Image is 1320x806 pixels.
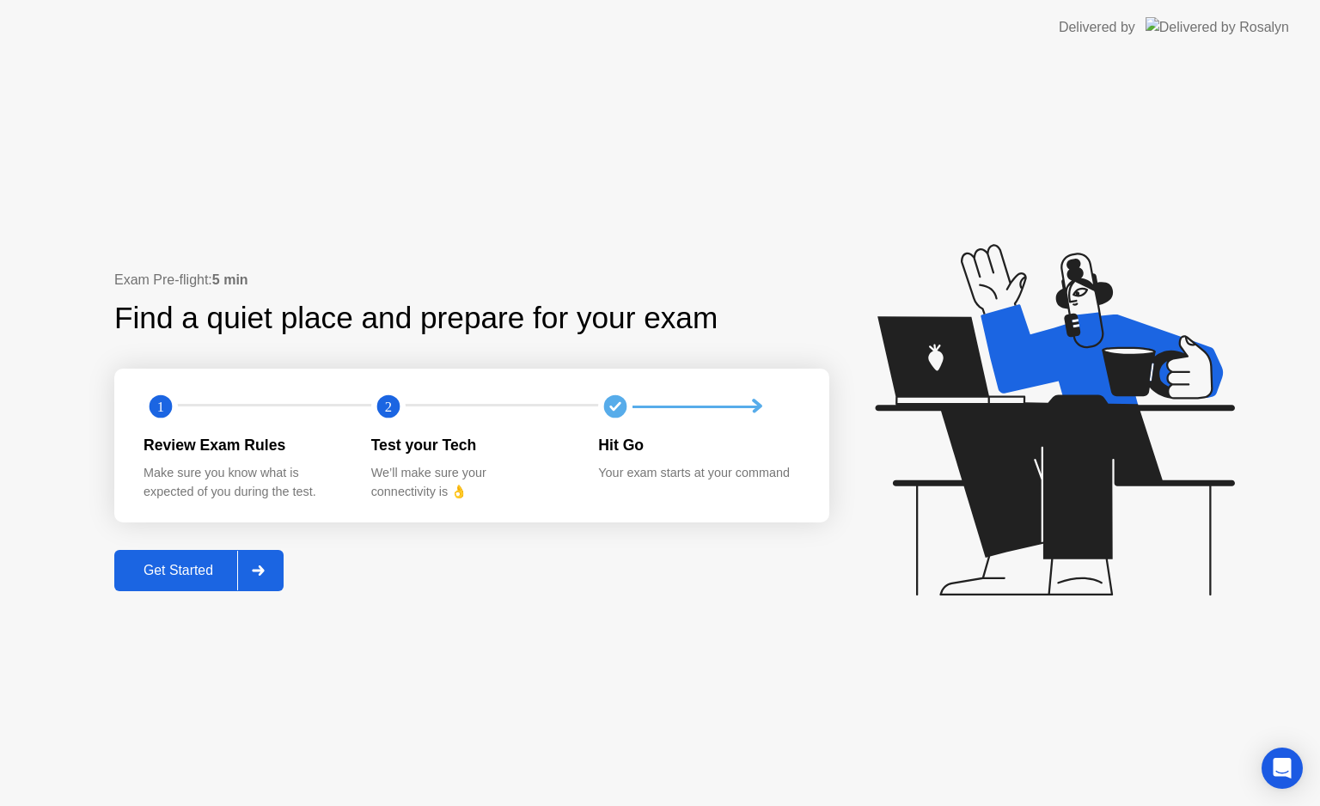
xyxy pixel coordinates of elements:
b: 5 min [212,272,248,287]
text: 1 [157,399,164,415]
img: Delivered by Rosalyn [1146,17,1289,37]
div: Make sure you know what is expected of you during the test. [144,464,344,501]
div: We’ll make sure your connectivity is 👌 [371,464,571,501]
div: Open Intercom Messenger [1262,748,1303,789]
button: Get Started [114,550,284,591]
div: Review Exam Rules [144,434,344,456]
div: Delivered by [1059,17,1135,38]
div: Get Started [119,563,237,578]
div: Test your Tech [371,434,571,456]
text: 2 [385,399,392,415]
div: Exam Pre-flight: [114,270,829,290]
div: Hit Go [598,434,798,456]
div: Find a quiet place and prepare for your exam [114,296,720,341]
div: Your exam starts at your command [598,464,798,483]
